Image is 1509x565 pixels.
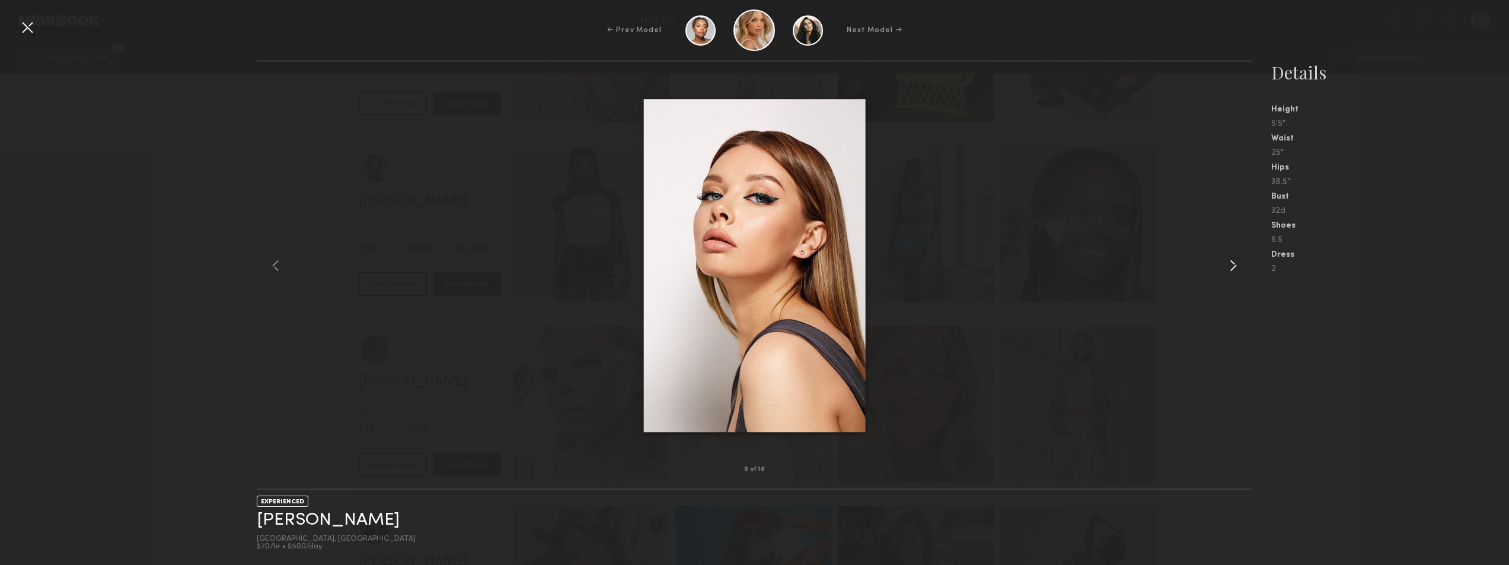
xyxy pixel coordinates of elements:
div: 6.5 [1271,236,1509,244]
div: Height [1271,106,1509,114]
div: 6 of 18 [744,467,765,473]
div: Waist [1271,135,1509,143]
div: 38.5" [1271,178,1509,186]
div: Dress [1271,251,1509,259]
div: $70/hr • $500/day [257,543,416,551]
div: ← Prev Model [607,25,662,36]
a: [PERSON_NAME] [257,511,400,529]
div: Shoes [1271,222,1509,230]
div: Next Model → [847,25,902,36]
div: 25" [1271,149,1509,157]
div: 32d [1271,207,1509,215]
div: Details [1271,60,1509,84]
div: [GEOGRAPHIC_DATA], [GEOGRAPHIC_DATA] [257,535,416,543]
div: 2 [1271,265,1509,273]
div: 5'5" [1271,120,1509,128]
div: Hips [1271,164,1509,172]
div: Bust [1271,193,1509,201]
div: EXPERIENCED [257,496,308,507]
